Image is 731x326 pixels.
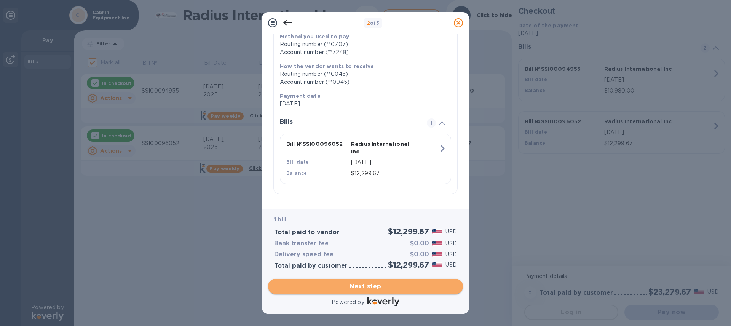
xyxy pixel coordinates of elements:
[280,48,445,56] div: Account number (**7248)
[427,118,436,128] span: 1
[286,159,309,165] b: Bill date
[274,229,339,236] h3: Total paid to vendor
[286,170,307,176] b: Balance
[274,216,286,222] b: 1 bill
[286,140,348,148] p: Bill № SSI00096052
[332,298,364,306] p: Powered by
[445,251,457,259] p: USD
[445,261,457,269] p: USD
[274,240,329,247] h3: Bank transfer fee
[432,229,442,234] img: USD
[274,251,334,258] h3: Delivery speed fee
[351,169,439,177] p: $12,299.67
[280,70,445,78] div: Routing number (**0046)
[367,20,380,26] b: of 3
[410,240,429,247] h3: $0.00
[274,262,348,270] h3: Total paid by customer
[351,140,413,155] p: Radius International Inc
[367,297,399,306] img: Logo
[445,228,457,236] p: USD
[280,93,321,99] b: Payment date
[445,240,457,248] p: USD
[367,20,370,26] span: 2
[432,241,442,246] img: USD
[280,34,349,40] b: Method you used to pay
[388,260,429,270] h2: $12,299.67
[280,63,374,69] b: How the vendor wants to receive
[280,134,451,184] button: Bill №SSI00096052Radius International IncBill date[DATE]Balance$12,299.67
[432,252,442,257] img: USD
[268,279,463,294] button: Next step
[388,227,429,236] h2: $12,299.67
[280,40,445,48] div: Routing number (**0707)
[280,78,445,86] div: Account number (**0045)
[410,251,429,258] h3: $0.00
[280,118,418,126] h3: Bills
[274,282,457,291] span: Next step
[280,100,445,108] p: [DATE]
[351,158,439,166] p: [DATE]
[432,262,442,267] img: USD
